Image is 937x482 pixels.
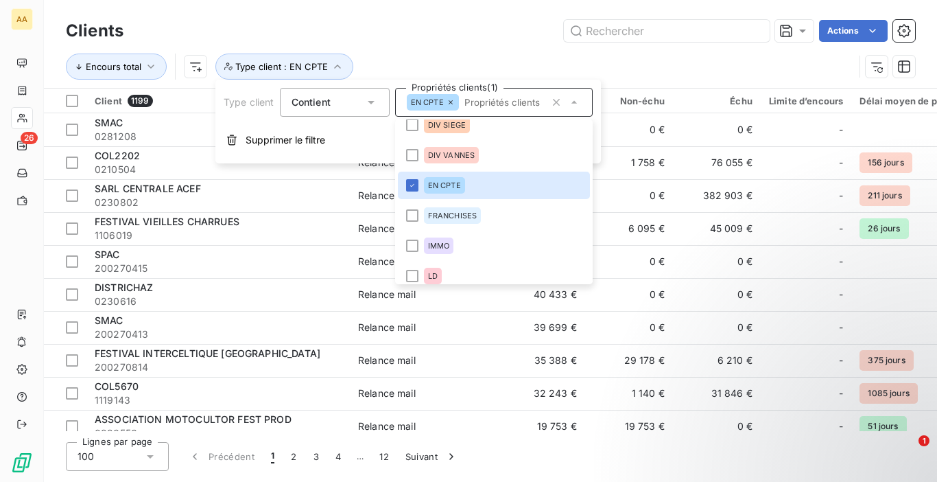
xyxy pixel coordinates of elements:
[95,95,122,106] span: Client
[11,8,33,30] div: AA
[95,328,342,341] span: 200270413
[95,282,154,293] span: DISTRICHAZ
[95,117,123,128] span: SMAC
[358,189,416,203] div: Relance mail
[327,442,349,471] button: 4
[397,442,466,471] button: Suivant
[358,354,416,367] div: Relance mail
[839,288,843,301] span: -
[839,189,843,203] span: -
[839,255,843,268] span: -
[358,387,416,400] div: Relance mail
[585,212,673,245] td: 6 095 €
[859,185,910,206] span: 211 jours
[428,181,461,190] span: EN CPTE
[292,96,331,108] span: Contient
[428,272,438,280] span: LD
[493,377,585,410] td: 32 243 €
[585,377,673,410] td: 1 140 €
[358,420,416,433] div: Relance mail
[411,98,444,106] span: EN CPTE
[95,216,239,227] span: FESTIVAL VIEILLES CHARRUES
[673,146,761,179] td: 76 055 €
[585,278,673,311] td: 0 €
[215,54,353,80] button: Type client : EN CPTE
[839,222,843,236] span: -
[215,125,601,155] button: Supprimer le filtre
[78,450,94,463] span: 100
[918,435,929,446] span: 1
[593,95,665,106] div: Non-échu
[263,442,283,471] button: 1
[819,20,888,42] button: Actions
[95,426,342,440] span: 0220550
[493,410,585,443] td: 19 753 €
[493,278,585,311] td: 40 433 €
[271,450,274,463] span: 1
[673,245,761,278] td: 0 €
[95,413,292,425] span: ASSOCIATION MOTOCULTOR FEST PROD
[663,349,937,445] iframe: Intercom notifications message
[673,344,761,377] td: 6 210 €
[95,380,139,392] span: COL5670
[86,61,141,72] span: Encours total
[224,96,274,108] span: Type client
[585,311,673,344] td: 0 €
[358,222,416,236] div: Relance mail
[95,130,342,144] span: 0281208
[859,152,912,173] span: 156 jours
[21,132,38,144] span: 26
[95,262,342,275] span: 200270415
[95,150,140,161] span: COL2202
[890,435,923,468] iframe: Intercom live chat
[95,393,342,407] span: 1119143
[246,133,325,147] span: Supprimer le filtre
[585,146,673,179] td: 1 758 €
[358,321,416,334] div: Relance mail
[305,442,327,471] button: 3
[95,229,342,242] span: 1106019
[95,163,342,176] span: 0210504
[585,113,673,146] td: 0 €
[769,95,843,106] div: Limite d’encours
[128,95,153,107] span: 1199
[95,295,342,308] span: 0230616
[493,344,585,377] td: 35 388 €
[180,442,263,471] button: Précédent
[95,249,120,260] span: SPAC
[66,54,167,80] button: Encours total
[428,211,477,220] span: FRANCHISES
[673,113,761,146] td: 0 €
[358,255,416,268] div: Relance mail
[459,96,545,108] input: Propriétés clients
[673,212,761,245] td: 45 009 €
[283,442,305,471] button: 2
[585,245,673,278] td: 0 €
[681,95,752,106] div: Échu
[839,156,843,170] span: -
[95,360,342,374] span: 200270814
[371,442,397,471] button: 12
[428,121,466,129] span: DIV SIEGE
[235,61,328,72] span: Type client : EN CPTE
[428,242,450,250] span: IMMO
[673,311,761,344] td: 0 €
[349,446,371,468] span: …
[585,179,673,212] td: 0 €
[493,311,585,344] td: 39 699 €
[673,179,761,212] td: 382 903 €
[11,452,33,474] img: Logo LeanPay
[95,347,320,359] span: FESTIVAL INTERCELTIQUE [GEOGRAPHIC_DATA]
[585,410,673,443] td: 19 753 €
[585,344,673,377] td: 29 178 €
[95,314,123,326] span: SMAC
[673,278,761,311] td: 0 €
[839,321,843,334] span: -
[428,151,475,159] span: DIV VANNES
[95,183,201,194] span: SARL CENTRALE ACEF
[839,123,843,137] span: -
[66,19,123,43] h3: Clients
[564,20,770,42] input: Rechercher
[859,218,908,239] span: 26 jours
[95,196,342,209] span: 0230802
